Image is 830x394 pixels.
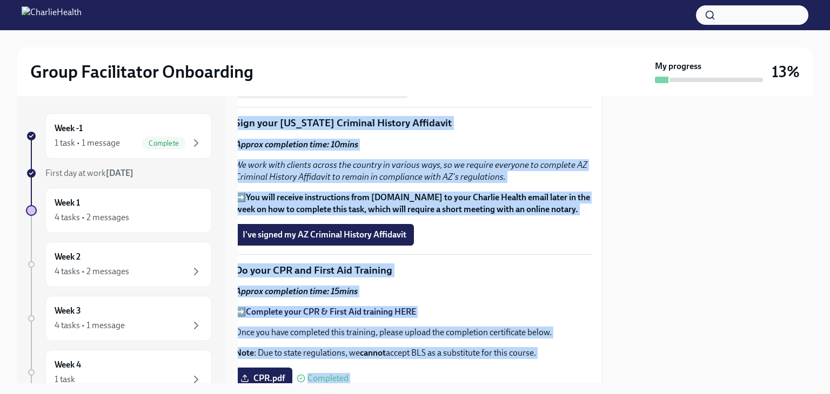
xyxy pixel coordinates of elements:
[235,116,593,130] p: Sign your [US_STATE] Criminal History Affidavit
[307,374,349,383] span: Completed
[55,137,120,149] div: 1 task • 1 message
[235,224,414,246] button: I've signed my AZ Criminal History Affidavit
[235,327,593,338] p: Once you have completed this training, please upload the completion certificate below.
[55,212,129,223] div: 4 tasks • 2 messages
[235,306,593,318] p: ➡️
[235,286,358,296] strong: Approx completion time: 15mins
[655,60,701,72] strong: My progress
[142,139,185,147] span: Complete
[246,307,416,317] a: Complete your CPR & First Aid training HERE
[235,263,593,277] p: Do your CPR and First Aid Training
[55,373,75,385] div: 1 task
[26,188,212,233] a: Week 14 tasks • 2 messages
[235,139,358,150] strong: Approx completion time: 10mins
[26,296,212,341] a: Week 34 tasks • 1 message
[26,167,212,179] a: First day at work[DATE]
[235,348,254,358] strong: Note
[235,347,593,359] p: : Due to state regulations, we accept BLS as a substitute for this course.
[26,242,212,287] a: Week 24 tasks • 2 messages
[30,61,253,83] h2: Group Facilitator Onboarding
[55,359,81,371] h6: Week 4
[55,251,81,263] h6: Week 2
[55,305,81,317] h6: Week 3
[106,168,133,178] strong: [DATE]
[235,192,590,214] strong: You will receive instructions from [DOMAIN_NAME] to your Charlie Health email later in the week o...
[360,348,386,358] strong: cannot
[45,168,133,178] span: First day at work
[235,368,292,389] label: CPR.pdf
[55,123,83,134] h6: Week -1
[55,266,129,277] div: 4 tasks • 2 messages
[22,6,82,24] img: CharlieHealth
[243,229,406,240] span: I've signed my AZ Criminal History Affidavit
[55,197,80,209] h6: Week 1
[55,320,125,331] div: 4 tasks • 1 message
[235,160,587,182] em: We work with clients across the country in various ways, so we require everyone to complete AZ Cr...
[772,62,800,81] h3: 13%
[26,113,212,159] a: Week -11 task • 1 messageComplete
[243,373,285,384] span: CPR.pdf
[235,192,593,215] p: ➡️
